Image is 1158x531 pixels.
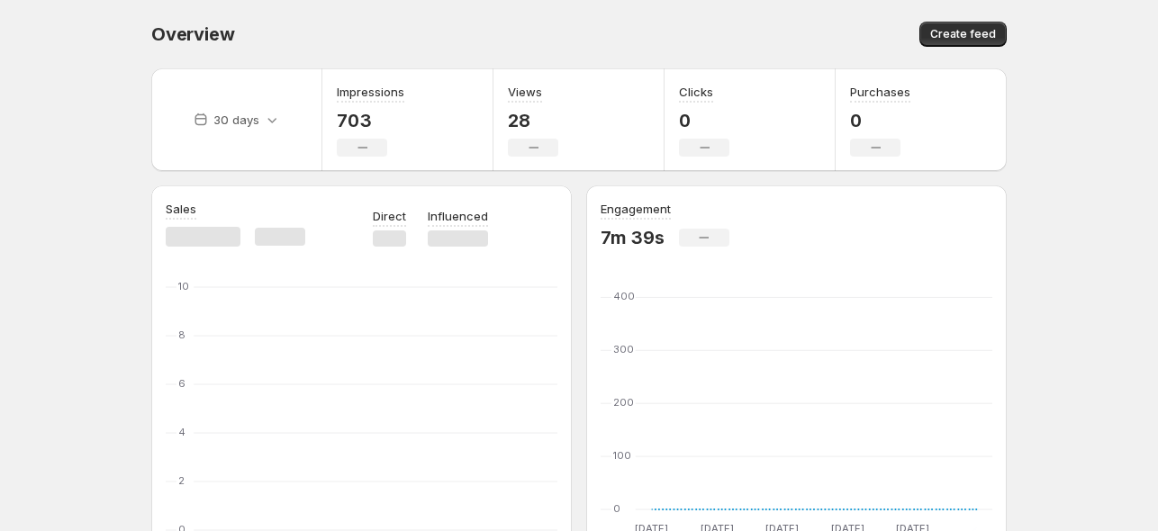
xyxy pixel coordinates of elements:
[508,83,542,101] h3: Views
[178,280,189,292] text: 10
[178,328,185,341] text: 8
[428,207,488,225] p: Influenced
[613,343,634,355] text: 300
[613,449,631,462] text: 100
[601,227,665,248] p: 7m 39s
[930,27,996,41] span: Create feed
[178,426,185,438] text: 4
[919,22,1007,47] button: Create feed
[166,200,196,218] h3: Sales
[679,83,713,101] h3: Clicks
[850,110,910,131] p: 0
[613,502,620,515] text: 0
[508,110,558,131] p: 28
[679,110,729,131] p: 0
[373,207,406,225] p: Direct
[601,200,671,218] h3: Engagement
[613,396,634,409] text: 200
[337,110,404,131] p: 703
[213,111,259,129] p: 30 days
[613,290,635,302] text: 400
[178,474,185,487] text: 2
[151,23,234,45] span: Overview
[337,83,404,101] h3: Impressions
[850,83,910,101] h3: Purchases
[178,377,185,390] text: 6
